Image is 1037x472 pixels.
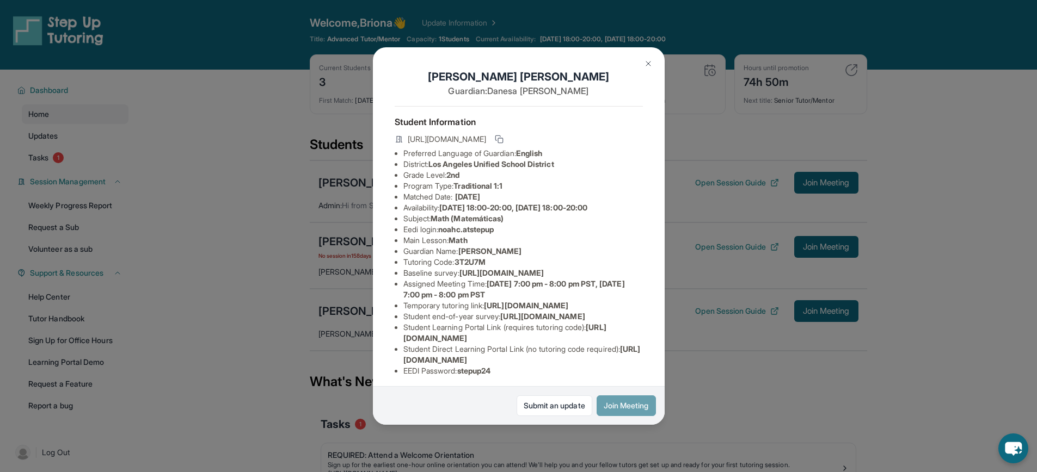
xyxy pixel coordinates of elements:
[403,159,643,170] li: District:
[459,268,544,277] span: [URL][DOMAIN_NAME]
[403,170,643,181] li: Grade Level:
[403,344,643,365] li: Student Direct Learning Portal Link (no tutoring code required) :
[453,181,502,190] span: Traditional 1:1
[403,213,643,224] li: Subject :
[403,279,625,299] span: [DATE] 7:00 pm - 8:00 pm PST, [DATE] 7:00 pm - 8:00 pm PST
[458,246,522,256] span: [PERSON_NAME]
[403,224,643,235] li: Eedi login :
[644,59,653,68] img: Close Icon
[438,225,494,234] span: noahc.atstepup
[455,192,480,201] span: [DATE]
[493,133,506,146] button: Copy link
[408,134,486,145] span: [URL][DOMAIN_NAME]
[403,300,643,311] li: Temporary tutoring link :
[395,115,643,128] h4: Student Information
[446,170,459,179] span: 2nd
[455,257,486,266] span: 3T2U7M
[403,268,643,278] li: Baseline survey :
[403,181,643,191] li: Program Type:
[457,366,491,375] span: stepup24
[517,395,592,416] a: Submit an update
[484,301,568,310] span: [URL][DOMAIN_NAME]
[431,214,504,223] span: Math (Matemáticas)
[403,322,643,344] li: Student Learning Portal Link (requires tutoring code) :
[403,246,643,257] li: Guardian Name :
[403,311,643,322] li: Student end-of-year survey :
[403,191,643,202] li: Matched Date:
[998,433,1028,463] button: chat-button
[516,148,543,158] span: English
[500,312,585,321] span: [URL][DOMAIN_NAME]
[403,278,643,300] li: Assigned Meeting Time :
[449,235,467,245] span: Math
[395,69,643,84] h1: [PERSON_NAME] [PERSON_NAME]
[597,395,656,416] button: Join Meeting
[428,159,554,169] span: Los Angeles Unified School District
[403,235,643,246] li: Main Lesson :
[403,202,643,213] li: Availability:
[403,148,643,159] li: Preferred Language of Guardian:
[403,365,643,376] li: EEDI Password :
[403,257,643,268] li: Tutoring Code :
[395,84,643,97] p: Guardian: Danesa [PERSON_NAME]
[439,203,587,212] span: [DATE] 18:00-20:00, [DATE] 18:00-20:00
